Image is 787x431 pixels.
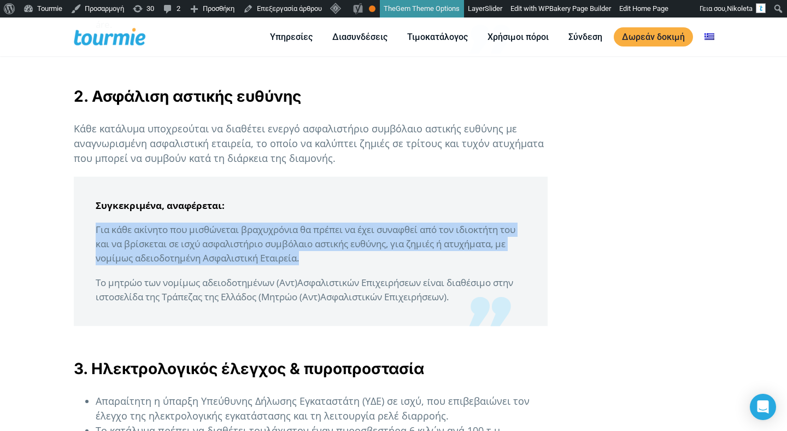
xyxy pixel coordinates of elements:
a: Χρήσιμοι πόροι [479,30,557,44]
a: Τιμοκατάλογος [399,30,476,44]
li: Απαραίτητη η ύπαρξη Υπεύθυνης Δήλωσης Εγκαταστάτη (ΥΔΕ) σε ισχύ, που επιβεβαιώνει τον έλεγχο της ... [96,394,548,423]
a: Διασυνδέσεις [324,30,396,44]
div: Open Intercom Messenger [750,394,776,420]
p: Κάθε κατάλυμα υποχρεούται να διαθέτει ενεργό ασφαλιστήριο συμβόλαιο αστικής ευθύνης με αναγνωρισμ... [74,121,548,166]
strong: 3. Ηλεκτρολογικός έλεγχος & πυροπροστασία [74,359,424,378]
a: Σύνδεση [560,30,610,44]
span: Nikoleta [727,4,753,13]
a: Υπηρεσίες [262,30,321,44]
div: OK [369,5,375,12]
a: Δωρεάν δοκιμή [614,27,693,46]
p: Για κάθε ακίνητο που μισθώνεται βραχυχρόνια θα πρέπει να έχει συναφθεί από τον ιδιοκτήτη... [96,223,526,265]
strong: Συγκεκριμένα, αναφέρεται: [96,199,225,212]
strong: 2. Ασφάλιση αστικής ευθύνης [74,87,301,106]
p: Το μητρώο των νομίμως αδειοδοτημένων (Αντ)Ασφαλιστικών Επιχειρήσεων είναι διαθέσιμο στην ι... [96,276,526,304]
